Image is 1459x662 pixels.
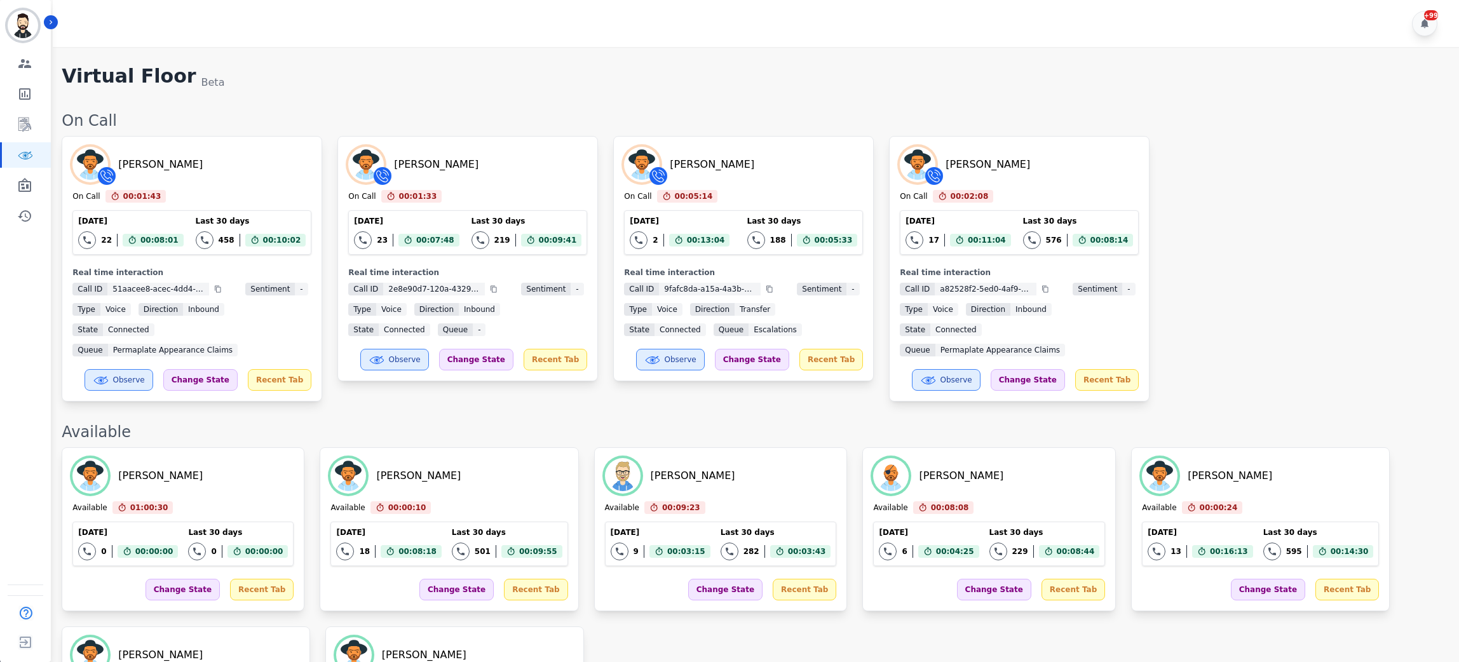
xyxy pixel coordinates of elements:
[797,283,846,295] span: Sentiment
[935,283,1036,295] span: a82528f2-5ed0-4af9-a979-158c193eb3f8
[651,468,735,483] div: [PERSON_NAME]
[123,190,161,203] span: 00:01:43
[900,267,1139,278] div: Real time interaction
[539,234,577,247] span: 00:09:41
[1142,503,1176,514] div: Available
[473,323,485,336] span: -
[687,234,725,247] span: 00:13:04
[519,545,557,558] span: 00:09:55
[211,546,216,557] div: 0
[571,283,583,295] span: -
[773,579,836,600] div: Recent Tab
[1188,468,1272,483] div: [PERSON_NAME]
[936,545,974,558] span: 00:04:25
[1263,527,1374,537] div: Last 30 days
[688,579,763,600] div: Change State
[634,546,639,557] div: 9
[902,546,907,557] div: 6
[900,303,928,316] span: Type
[146,579,220,600] div: Change State
[494,235,510,245] div: 219
[1142,458,1177,494] img: Avatar
[248,369,311,391] div: Recent Tab
[1075,369,1139,391] div: Recent Tab
[108,344,238,356] span: Permaplate Appearance Claims
[721,527,831,537] div: Last 30 days
[72,267,311,278] div: Real time interaction
[118,157,203,172] div: [PERSON_NAME]
[135,545,173,558] span: 00:00:00
[78,527,178,537] div: [DATE]
[62,65,196,90] h1: Virtual Floor
[1042,579,1105,600] div: Recent Tab
[348,267,587,278] div: Real time interaction
[991,369,1065,391] div: Change State
[188,527,288,537] div: Last 30 days
[989,527,1100,537] div: Last 30 days
[1210,545,1248,558] span: 00:16:13
[873,503,907,514] div: Available
[879,527,979,537] div: [DATE]
[414,303,459,316] span: Direction
[1046,235,1062,245] div: 576
[348,147,384,182] img: Avatar
[900,191,927,203] div: On Call
[72,191,100,203] div: On Call
[72,147,108,182] img: Avatar
[743,546,759,557] div: 282
[624,283,659,295] span: Call ID
[72,344,107,356] span: Queue
[935,344,1065,356] span: Permaplate Appearance Claims
[873,458,909,494] img: Avatar
[452,527,562,537] div: Last 30 days
[946,157,1030,172] div: [PERSON_NAME]
[636,349,705,370] button: Observe
[504,579,567,600] div: Recent Tab
[957,579,1031,600] div: Change State
[1315,579,1379,600] div: Recent Tab
[799,349,863,370] div: Recent Tab
[747,216,858,226] div: Last 30 days
[630,216,729,226] div: [DATE]
[624,147,660,182] img: Avatar
[263,234,301,247] span: 00:10:02
[815,234,853,247] span: 00:05:33
[846,283,859,295] span: -
[900,323,930,336] span: State
[113,375,145,385] span: Observe
[389,355,421,365] span: Observe
[1023,216,1134,226] div: Last 30 days
[139,303,183,316] span: Direction
[196,216,306,226] div: Last 30 days
[354,216,459,226] div: [DATE]
[714,323,749,336] span: Queue
[388,501,426,514] span: 00:00:10
[330,503,365,514] div: Available
[8,10,38,41] img: Bordered avatar
[951,190,989,203] span: 00:02:08
[72,323,103,336] span: State
[140,234,179,247] span: 00:08:01
[667,545,705,558] span: 00:03:15
[1231,579,1305,600] div: Change State
[1012,546,1028,557] div: 229
[419,579,494,600] div: Change State
[163,369,238,391] div: Change State
[1286,546,1302,557] div: 595
[245,545,283,558] span: 00:00:00
[1073,283,1122,295] span: Sentiment
[201,75,225,90] div: Beta
[675,190,713,203] span: 00:05:14
[605,503,639,514] div: Available
[906,216,1010,226] div: [DATE]
[376,468,461,483] div: [PERSON_NAME]
[101,235,112,245] div: 22
[330,458,366,494] img: Avatar
[219,235,234,245] div: 458
[348,191,376,203] div: On Call
[1057,545,1095,558] span: 00:08:44
[624,303,652,316] span: Type
[348,323,379,336] span: State
[940,375,972,385] span: Observe
[348,303,376,316] span: Type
